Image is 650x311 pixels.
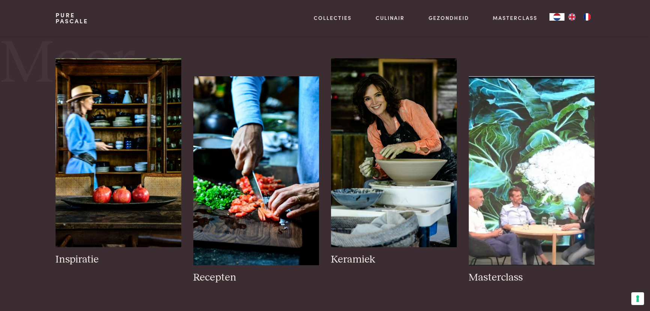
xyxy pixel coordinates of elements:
[469,271,594,284] h3: Masterclass
[193,271,319,284] h3: Recepten
[56,58,181,247] img: pascale-naessens-inspiratie-Kast-gevuld-met-al-mijn-keramiek-Serax-oude-houten-schaal-met-granaat...
[631,292,644,305] button: Uw voorkeuren voor toestemming voor trackingtechnologieën
[331,58,457,266] a: pure-pascale-naessens-_DSC4234 Keramiek
[314,14,352,22] a: Collecties
[579,13,594,21] a: FR
[549,13,594,21] aside: Language selected: Nederlands
[469,76,594,284] a: pure-pascale-naessens-Schermafbeelding 7 Masterclass
[56,12,88,24] a: PurePascale
[564,13,579,21] a: EN
[469,76,594,265] img: pure-pascale-naessens-Schermafbeelding 7
[549,13,564,21] a: NL
[331,58,457,247] img: pure-pascale-naessens-_DSC4234
[331,253,457,266] h3: Keramiek
[549,13,564,21] div: Language
[56,58,181,266] a: pascale-naessens-inspiratie-Kast-gevuld-met-al-mijn-keramiek-Serax-oude-houten-schaal-met-granaat...
[193,76,319,284] a: houtwerk1_0.jpg Recepten
[193,76,319,265] img: houtwerk1_0.jpg
[564,13,594,21] ul: Language list
[376,14,405,22] a: Culinair
[56,253,181,266] h3: Inspiratie
[429,14,469,22] a: Gezondheid
[493,14,537,22] a: Masterclass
